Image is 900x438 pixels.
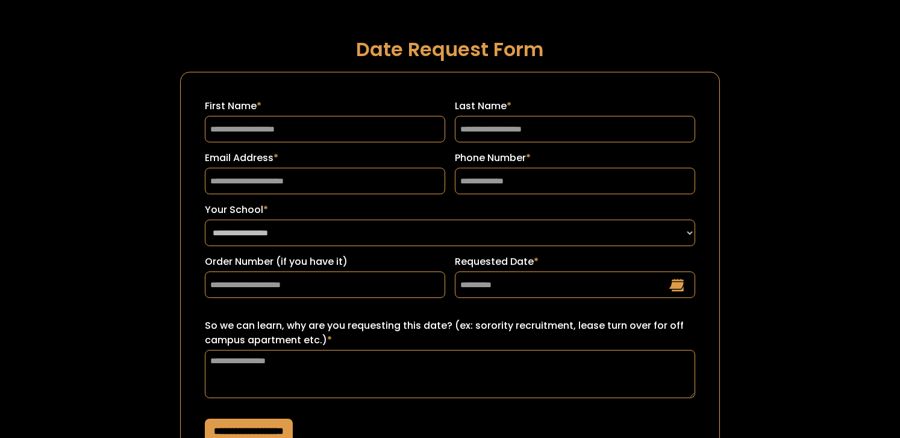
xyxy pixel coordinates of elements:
label: Phone Number [455,151,695,165]
label: So we can learn, why are you requesting this date? (ex: sorority recruitment, lease turn over for... [205,319,695,348]
label: Order Number (if you have it) [205,255,445,269]
label: First Name [205,99,445,113]
label: Email Address [205,151,445,165]
label: Your School [205,203,695,217]
label: Requested Date [455,255,695,269]
label: Last Name [455,99,695,113]
h1: Date Request Form [180,39,720,60]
